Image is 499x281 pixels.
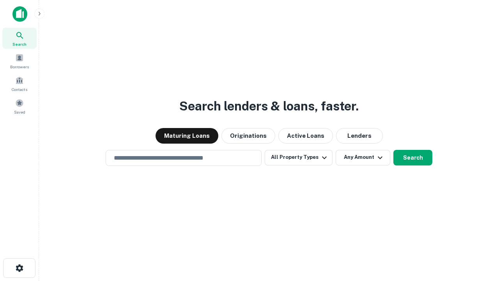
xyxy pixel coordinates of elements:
[12,6,27,22] img: capitalize-icon.png
[460,194,499,231] iframe: Chat Widget
[336,150,390,165] button: Any Amount
[2,73,37,94] a: Contacts
[278,128,333,144] button: Active Loans
[2,50,37,71] a: Borrowers
[2,96,37,117] a: Saved
[10,64,29,70] span: Borrowers
[14,109,25,115] span: Saved
[393,150,432,165] button: Search
[12,86,27,92] span: Contacts
[265,150,333,165] button: All Property Types
[12,41,27,47] span: Search
[336,128,383,144] button: Lenders
[179,97,359,116] h3: Search lenders & loans, faster.
[156,128,218,144] button: Maturing Loans
[2,28,37,49] a: Search
[221,128,275,144] button: Originations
